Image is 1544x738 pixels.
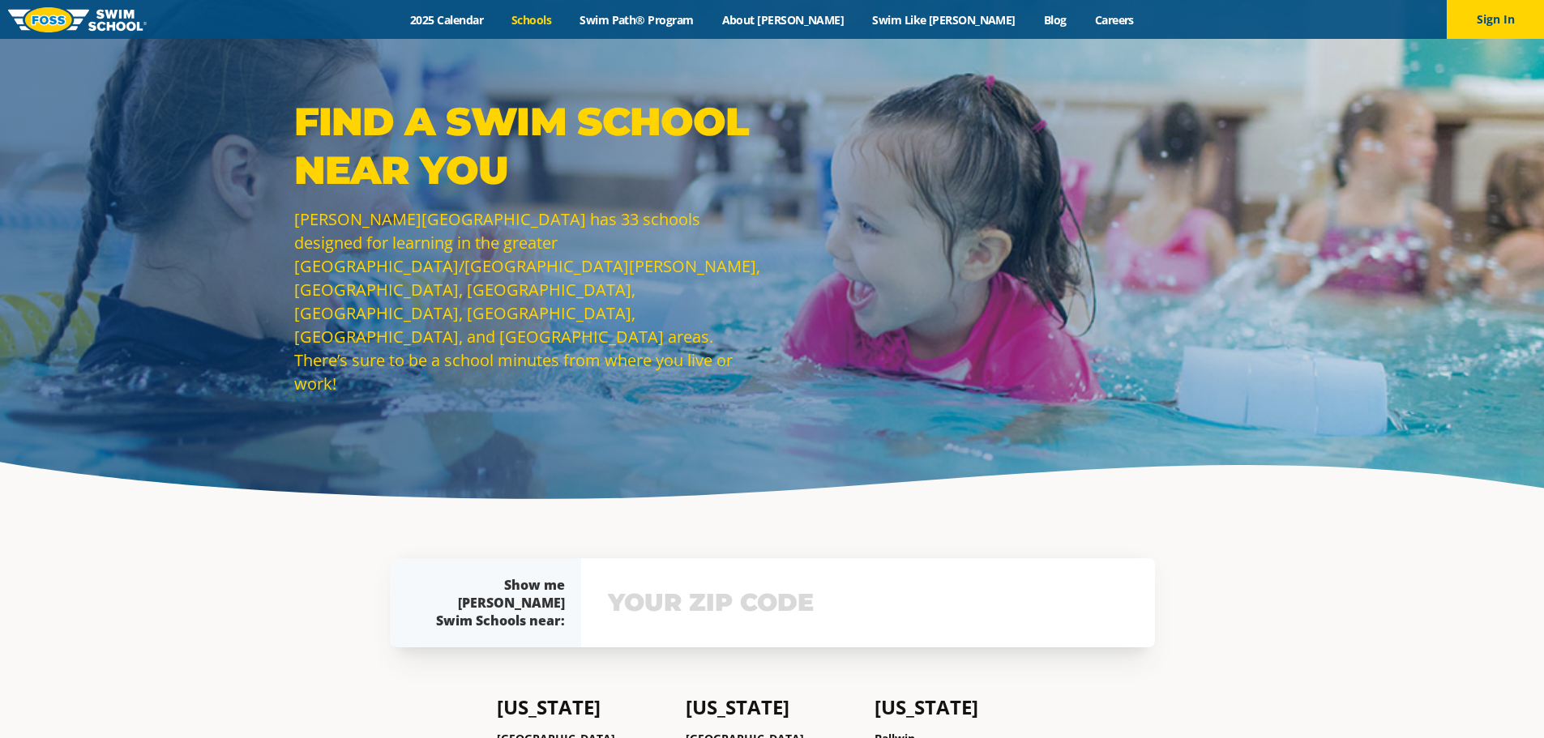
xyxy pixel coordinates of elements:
[294,97,764,194] p: Find a Swim School Near You
[875,696,1047,719] h4: [US_STATE]
[708,12,858,28] a: About [PERSON_NAME]
[1029,12,1080,28] a: Blog
[396,12,498,28] a: 2025 Calendar
[498,12,566,28] a: Schools
[294,207,764,395] p: [PERSON_NAME][GEOGRAPHIC_DATA] has 33 schools designed for learning in the greater [GEOGRAPHIC_DA...
[566,12,708,28] a: Swim Path® Program
[858,12,1030,28] a: Swim Like [PERSON_NAME]
[422,576,565,629] div: Show me [PERSON_NAME] Swim Schools near:
[497,696,669,719] h4: [US_STATE]
[8,7,147,32] img: FOSS Swim School Logo
[1080,12,1148,28] a: Careers
[686,696,858,719] h4: [US_STATE]
[604,579,1132,626] input: YOUR ZIP CODE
